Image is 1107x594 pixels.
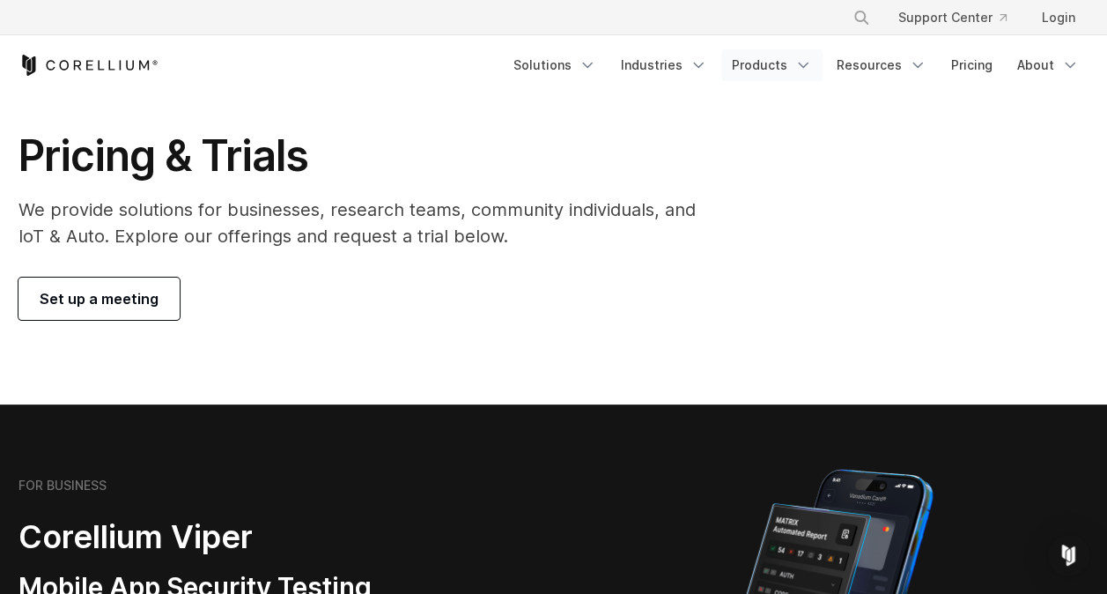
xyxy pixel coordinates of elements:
a: Solutions [503,49,607,81]
a: Products [721,49,823,81]
a: Resources [826,49,937,81]
p: We provide solutions for businesses, research teams, community individuals, and IoT & Auto. Explo... [18,197,720,249]
h6: FOR BUSINESS [18,478,107,494]
div: Open Intercom Messenger [1047,534,1089,576]
h2: Corellium Viper [18,517,469,557]
div: Navigation Menu [831,2,1089,33]
span: Set up a meeting [40,288,159,309]
a: Login [1028,2,1089,33]
a: Corellium Home [18,55,159,76]
a: Set up a meeting [18,278,180,320]
button: Search [845,2,877,33]
div: Navigation Menu [503,49,1089,81]
h1: Pricing & Trials [18,130,720,182]
a: Support Center [884,2,1021,33]
a: Pricing [941,49,1003,81]
a: About [1007,49,1089,81]
a: Industries [610,49,718,81]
